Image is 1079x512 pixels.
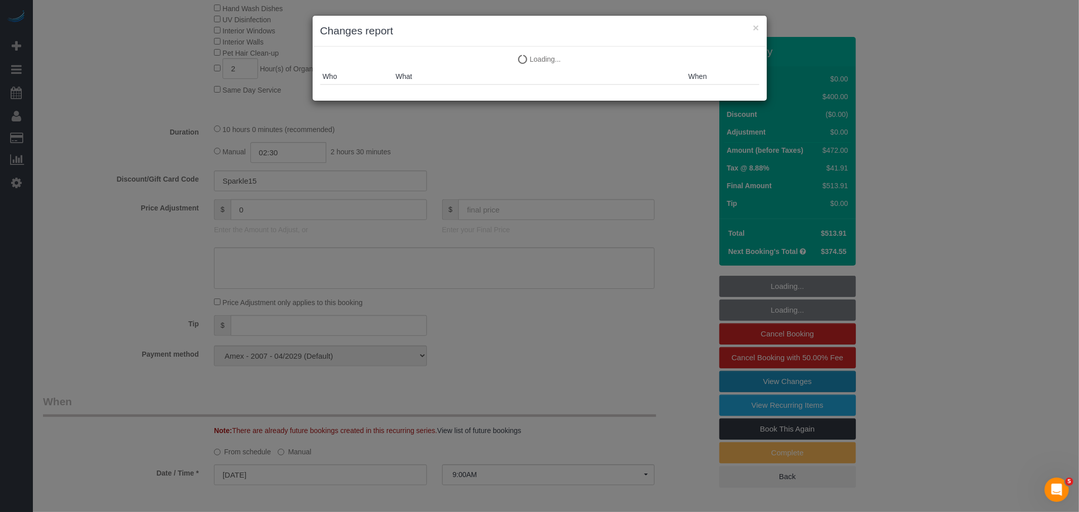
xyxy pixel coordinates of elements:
span: 5 [1065,478,1073,486]
th: Who [320,69,394,84]
th: What [393,69,686,84]
th: When [686,69,759,84]
sui-modal: Changes report [313,16,767,101]
iframe: Intercom live chat [1045,478,1069,502]
p: Loading... [320,54,759,64]
button: × [753,22,759,33]
h3: Changes report [320,23,759,38]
